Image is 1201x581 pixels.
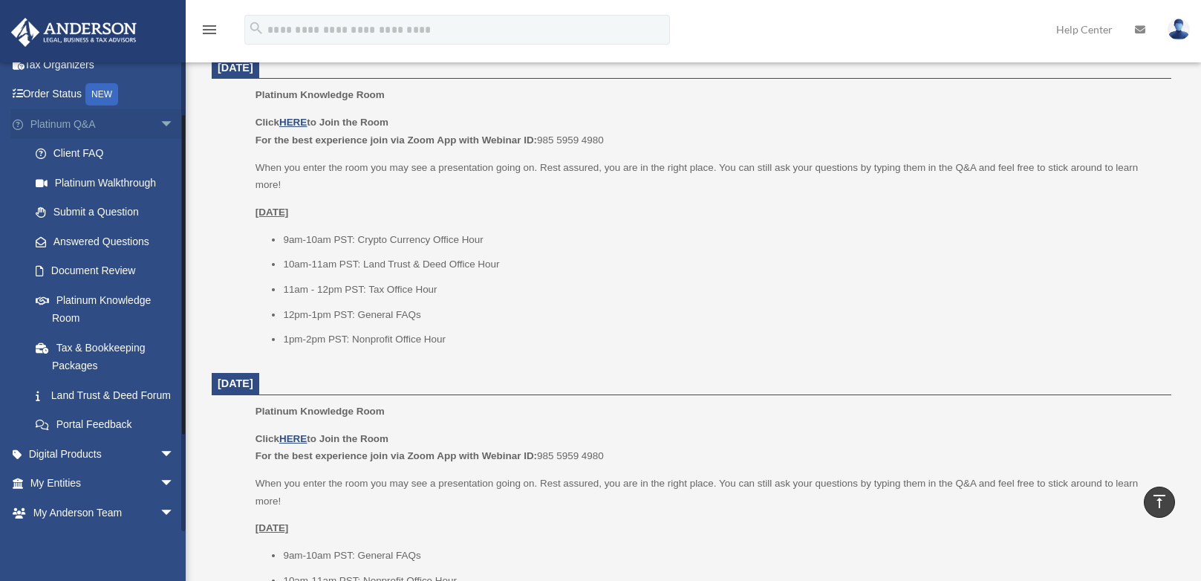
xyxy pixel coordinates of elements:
[256,433,388,444] b: Click to Join the Room
[256,406,385,417] span: Platinum Knowledge Room
[21,380,197,410] a: Land Trust & Deed Forum
[256,430,1161,465] p: 985 5959 4980
[283,331,1161,348] li: 1pm-2pm PST: Nonprofit Office Hour
[10,498,197,528] a: My Anderson Teamarrow_drop_down
[256,207,289,218] u: [DATE]
[201,26,218,39] a: menu
[10,439,197,469] a: Digital Productsarrow_drop_down
[160,109,189,140] span: arrow_drop_down
[283,231,1161,249] li: 9am-10am PST: Crypto Currency Office Hour
[21,198,197,227] a: Submit a Question
[10,109,197,139] a: Platinum Q&Aarrow_drop_down
[283,256,1161,273] li: 10am-11am PST: Land Trust & Deed Office Hour
[160,439,189,470] span: arrow_drop_down
[21,256,197,286] a: Document Review
[218,377,253,389] span: [DATE]
[256,450,537,461] b: For the best experience join via Zoom App with Webinar ID:
[21,410,197,440] a: Portal Feedback
[21,227,197,256] a: Answered Questions
[1168,19,1190,40] img: User Pic
[160,469,189,499] span: arrow_drop_down
[201,21,218,39] i: menu
[248,20,264,36] i: search
[283,306,1161,324] li: 12pm-1pm PST: General FAQs
[256,475,1161,510] p: When you enter the room you may see a presentation going on. Rest assured, you are in the right p...
[85,83,118,106] div: NEW
[256,117,388,128] b: Click to Join the Room
[160,498,189,528] span: arrow_drop_down
[1150,493,1168,510] i: vertical_align_top
[283,281,1161,299] li: 11am - 12pm PST: Tax Office Hour
[218,62,253,74] span: [DATE]
[160,528,189,558] span: arrow_drop_down
[10,528,197,557] a: My Documentsarrow_drop_down
[10,469,197,499] a: My Entitiesarrow_drop_down
[279,117,307,128] a: HERE
[279,433,307,444] a: HERE
[21,139,197,169] a: Client FAQ
[10,79,197,110] a: Order StatusNEW
[10,50,197,79] a: Tax Organizers
[21,333,197,380] a: Tax & Bookkeeping Packages
[21,168,197,198] a: Platinum Walkthrough
[1144,487,1175,518] a: vertical_align_top
[256,522,289,533] u: [DATE]
[256,89,385,100] span: Platinum Knowledge Room
[256,159,1161,194] p: When you enter the room you may see a presentation going on. Rest assured, you are in the right p...
[256,114,1161,149] p: 985 5959 4980
[21,285,189,333] a: Platinum Knowledge Room
[7,18,141,47] img: Anderson Advisors Platinum Portal
[283,547,1161,565] li: 9am-10am PST: General FAQs
[256,134,537,146] b: For the best experience join via Zoom App with Webinar ID:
